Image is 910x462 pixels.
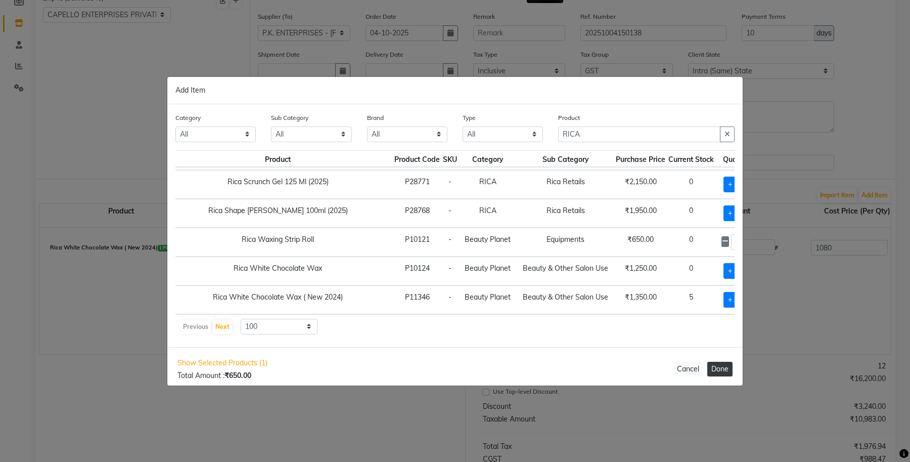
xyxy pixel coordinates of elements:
[441,150,459,167] th: SKU
[667,199,715,228] td: 0
[393,150,441,167] th: Product Code
[614,285,667,314] td: ₹1,350.00
[715,150,760,167] th: Quantity
[271,113,308,122] label: Sub Category
[614,228,667,257] td: ₹650.00
[393,285,441,314] td: P11346
[517,170,614,199] td: Rica Retails
[517,199,614,228] td: Rica Retails
[163,150,393,167] th: Product
[459,285,517,314] td: Beauty Planet
[723,263,752,279] span: + Add
[517,257,614,285] td: Beauty & Other Salon Use
[459,257,517,285] td: Beauty Planet
[393,228,441,257] td: P10121
[558,127,720,142] input: Search or Scan Product
[723,292,752,308] span: + Add
[393,199,441,228] td: P28768
[213,320,232,334] button: Next
[459,150,517,167] th: Category
[667,285,715,314] td: 5
[616,155,665,164] span: Purchase Price
[614,199,667,228] td: ₹1,950.00
[163,170,393,199] td: Rica Scrunch Gel 125 Ml (2025)
[667,170,715,199] td: 0
[614,170,667,199] td: ₹2,150.00
[667,150,715,167] th: Current Stock
[163,228,393,257] td: Rica Waxing Strip Roll
[673,362,703,376] button: Cancel
[441,257,459,285] td: -
[167,77,743,104] div: Add Item
[367,113,384,122] label: Brand
[177,371,251,380] span: Total Amount :
[163,285,393,314] td: Rica White Chocolate Wax ( New 2024)
[175,113,201,122] label: Category
[441,228,459,257] td: -
[224,371,251,380] b: ₹650.00
[667,257,715,285] td: 0
[393,170,441,199] td: P28771
[463,113,476,122] label: Type
[163,199,393,228] td: Rica Shape [PERSON_NAME] 100ml (2025)
[459,199,517,228] td: RICA
[441,170,459,199] td: -
[723,205,752,221] span: + Add
[459,170,517,199] td: RICA
[723,177,752,192] span: + Add
[707,362,733,376] button: Done
[441,199,459,228] td: -
[163,257,393,285] td: Rica White Chocolate Wax
[441,285,459,314] td: -
[517,285,614,314] td: Beauty & Other Salon Use
[393,257,441,285] td: P10124
[614,257,667,285] td: ₹1,250.00
[667,228,715,257] td: 0
[177,358,267,368] span: Show Selected Products (1)
[558,113,580,122] label: Product
[517,150,614,167] th: Sub Category
[459,228,517,257] td: Beauty Planet
[517,228,614,257] td: Equipments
